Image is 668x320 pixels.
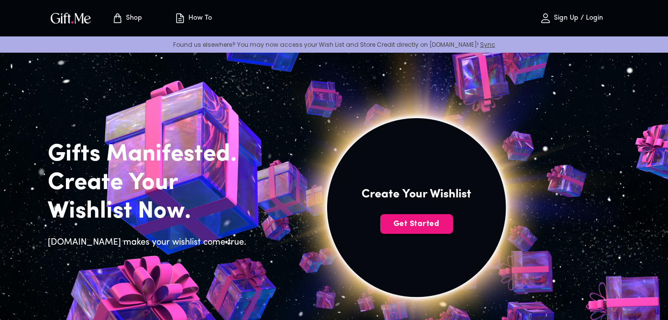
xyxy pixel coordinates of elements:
button: Get Started [380,214,453,234]
a: Sync [480,40,495,49]
p: Shop [123,14,142,23]
h6: [DOMAIN_NAME] makes your wishlist come true. [48,236,252,250]
p: Found us elsewhere? You may now access your Wish List and Store Credit directly on [DOMAIN_NAME]! [8,40,660,49]
p: Sign Up / Login [551,14,603,23]
h2: Wishlist Now. [48,197,252,226]
button: How To [166,2,220,34]
span: Get Started [380,219,453,229]
h2: Gifts Manifested. [48,140,252,169]
button: Store page [100,2,154,34]
img: GiftMe Logo [49,11,93,25]
img: how-to.svg [174,12,186,24]
button: Sign Up / Login [522,2,620,34]
h2: Create Your [48,169,252,197]
button: GiftMe Logo [48,12,94,24]
p: How To [186,14,212,23]
h4: Create Your Wishlist [362,187,471,202]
